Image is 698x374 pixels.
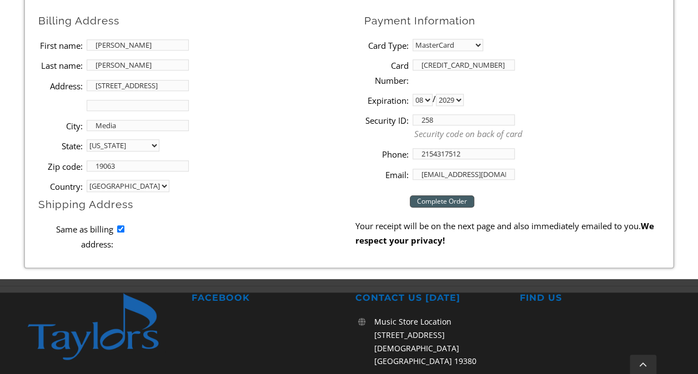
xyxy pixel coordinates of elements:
[38,139,83,153] label: State:
[38,179,83,194] label: Country:
[87,139,159,151] select: State billing address
[374,315,507,368] p: Music Store Location [STREET_ADDRESS][DEMOGRAPHIC_DATA] [GEOGRAPHIC_DATA] 19380
[87,180,169,192] select: country
[364,38,409,53] label: Card Type:
[355,219,669,248] p: Your receipt will be on the next page and also immediately emailed to you.
[364,58,409,88] label: Card Number:
[38,222,113,251] label: Same as billing address:
[364,93,409,108] label: Expiration:
[364,113,409,128] label: Security ID:
[410,195,474,208] input: Complete Order
[38,58,83,73] label: Last name:
[414,128,669,140] p: Security code on back of card
[364,14,669,28] h2: Payment Information
[38,38,83,53] label: First name:
[519,292,670,304] h2: FIND US
[27,292,178,361] img: footer-logo
[38,119,83,133] label: City:
[192,292,343,304] h2: FACEBOOK
[364,90,669,110] li: /
[38,14,355,28] h2: Billing Address
[355,292,506,304] h2: CONTACT US [DATE]
[364,147,409,161] label: Phone:
[38,198,355,211] h2: Shipping Address
[364,168,409,182] label: Email:
[38,159,83,174] label: Zip code:
[38,79,83,93] label: Address:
